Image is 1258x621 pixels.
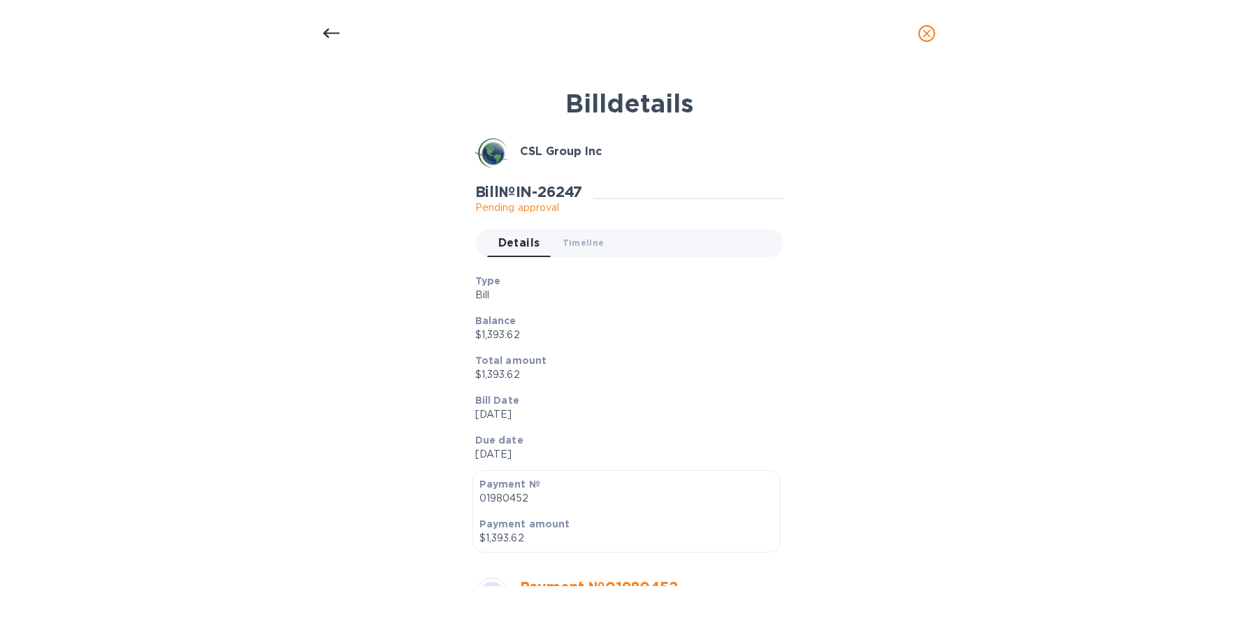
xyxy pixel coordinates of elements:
p: $1,393.62 [479,531,774,546]
p: Bill [475,288,772,302]
p: [DATE] [475,447,772,462]
a: Payment № 01980452 [520,578,678,596]
p: 01980452 [479,491,774,506]
button: close [910,17,943,50]
h2: Bill № IN-26247 [475,183,583,200]
b: CSL Group Inc [520,145,602,158]
b: Type [475,275,501,286]
b: Payment amount [479,518,570,529]
span: Timeline [563,235,605,250]
p: [DATE] [475,407,772,422]
b: Due date [475,434,523,446]
b: Payment № [479,478,540,490]
span: Details [498,233,540,253]
p: $1,393.62 [475,328,772,342]
p: $1,393.62 [475,367,772,382]
b: Balance [475,315,516,326]
p: Pending approval [475,200,583,215]
b: Total amount [475,355,547,366]
b: Bill details [565,88,693,119]
b: Bill Date [475,395,519,406]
